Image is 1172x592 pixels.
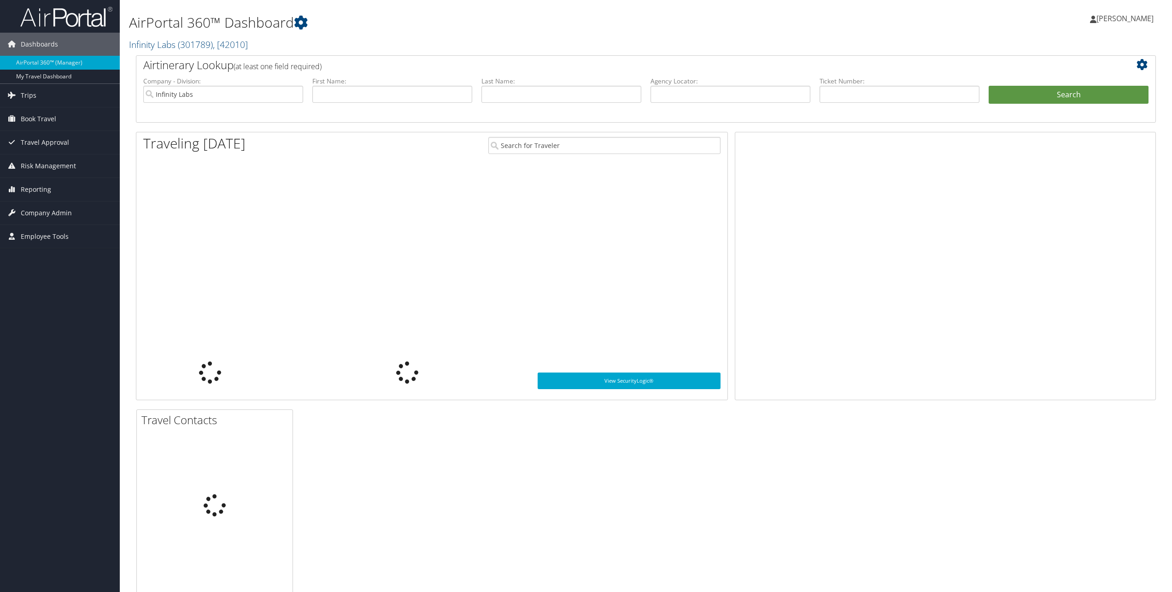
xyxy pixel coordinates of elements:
span: Company Admin [21,201,72,225]
img: airportal-logo.png [20,6,112,28]
button: Search [989,86,1149,104]
span: Reporting [21,178,51,201]
h2: Airtinerary Lookup [143,57,1064,73]
span: Book Travel [21,107,56,130]
span: Dashboards [21,33,58,56]
a: View SecurityLogic® [538,373,721,389]
label: Company - Division: [143,77,303,86]
span: , [ 42010 ] [213,38,248,51]
label: First Name: [312,77,472,86]
span: Travel Approval [21,131,69,154]
h1: AirPortal 360™ Dashboard [129,13,818,32]
a: Infinity Labs [129,38,248,51]
span: Risk Management [21,154,76,178]
h2: Travel Contacts [141,412,293,428]
h1: Traveling [DATE] [143,134,246,153]
span: ( 301789 ) [178,38,213,51]
span: (at least one field required) [234,61,322,71]
input: Search for Traveler [488,137,721,154]
a: [PERSON_NAME] [1090,5,1163,32]
span: [PERSON_NAME] [1096,13,1154,24]
label: Agency Locator: [650,77,810,86]
label: Last Name: [481,77,641,86]
span: Employee Tools [21,225,69,248]
span: Trips [21,84,36,107]
label: Ticket Number: [820,77,979,86]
